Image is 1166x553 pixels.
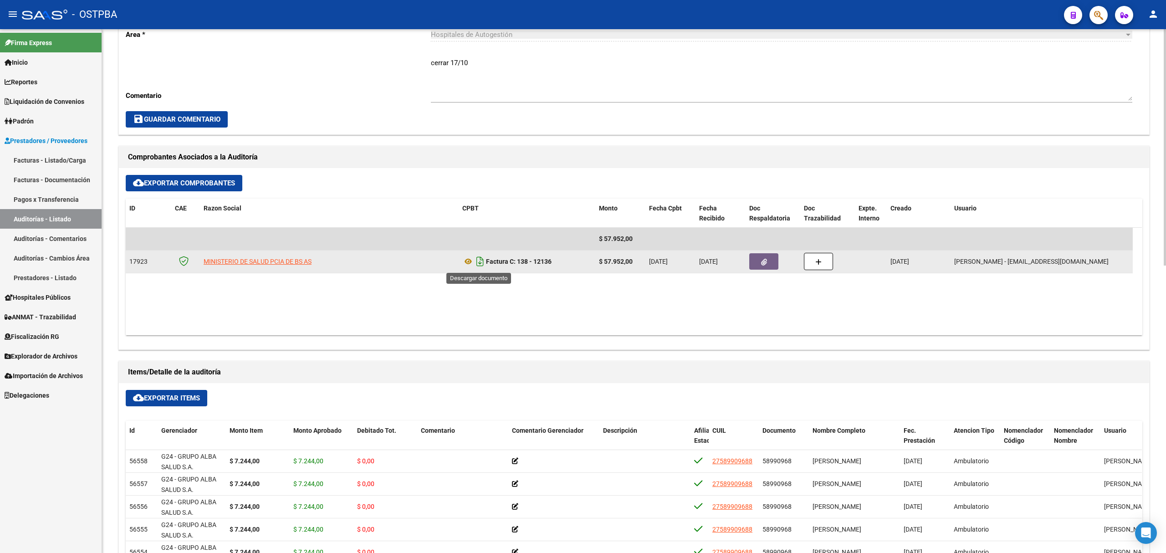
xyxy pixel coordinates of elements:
datatable-header-cell: Fec. Prestación [900,421,950,461]
span: 17923 [129,258,148,265]
span: 56557 [129,480,148,487]
span: Doc Respaldatoria [749,205,790,222]
datatable-header-cell: Gerenciador [158,421,226,461]
span: [PERSON_NAME] [813,526,861,533]
span: Inicio [5,57,28,67]
span: Doc Trazabilidad [804,205,841,222]
span: [PERSON_NAME] [813,457,861,465]
span: [PERSON_NAME] [1104,457,1153,465]
span: Firma Express [5,38,52,48]
button: Guardar Comentario [126,111,228,128]
span: [PERSON_NAME] [1104,503,1153,510]
strong: Factura C: 138 - 12136 [486,258,552,265]
span: [DATE] [890,258,909,265]
span: Hospitales de Autogestión [431,31,512,39]
mat-icon: cloud_download [133,177,144,188]
div: Open Intercom Messenger [1135,522,1157,544]
datatable-header-cell: Id [126,421,158,461]
span: [DATE] [904,526,922,533]
span: Reportes [5,77,37,87]
span: 58990968 [762,480,792,487]
span: Documento [762,427,796,434]
span: Creado [890,205,911,212]
span: ANMAT - Trazabilidad [5,312,76,322]
span: Fecha Cpbt [649,205,682,212]
span: [PERSON_NAME] [1104,526,1153,533]
datatable-header-cell: Nomenclador Nombre [1050,421,1100,461]
span: Monto Item [230,427,263,434]
span: $ 0,00 [357,480,374,487]
i: Descargar documento [474,254,486,269]
mat-icon: cloud_download [133,392,144,403]
span: Monto Aprobado [293,427,342,434]
datatable-header-cell: CPBT [459,199,595,229]
span: Exportar Items [133,394,200,402]
strong: $ 7.244,00 [230,480,260,487]
span: [PERSON_NAME] - [EMAIL_ADDRESS][DOMAIN_NAME] [954,258,1109,265]
span: 27589909688 [712,526,752,533]
p: Area * [126,30,431,40]
h1: Items/Detalle de la auditoría [128,365,1140,379]
span: - OSTPBA [72,5,117,25]
span: Expte. Interno [859,205,880,222]
span: 27589909688 [712,480,752,487]
span: Comentario [421,427,455,434]
span: G24 - GRUPO ALBA SALUD S.A. [161,476,216,493]
span: Usuario [954,205,977,212]
span: Afiliado Estado [694,427,717,445]
span: Liquidación de Convenios [5,97,84,107]
span: Padrón [5,116,34,126]
span: Nomenclador Código [1004,427,1043,445]
span: [DATE] [904,503,922,510]
span: Ambulatorio [954,457,989,465]
span: [PERSON_NAME] [1104,480,1153,487]
datatable-header-cell: Doc Respaldatoria [746,199,800,229]
datatable-header-cell: Nombre Completo [809,421,900,461]
datatable-header-cell: Monto Item [226,421,290,461]
span: $ 0,00 [357,526,374,533]
span: CUIL [712,427,726,434]
span: [DATE] [904,480,922,487]
span: [PERSON_NAME] [813,503,861,510]
datatable-header-cell: Nomenclador Código [1000,421,1050,461]
datatable-header-cell: Afiliado Estado [690,421,709,461]
mat-icon: save [133,113,144,124]
button: Exportar Items [126,390,207,406]
span: Ambulatorio [954,526,989,533]
span: [PERSON_NAME] [813,480,861,487]
datatable-header-cell: Atencion Tipo [950,421,1000,461]
span: Delegaciones [5,390,49,400]
span: Nomenclador Nombre [1054,427,1093,445]
span: $ 0,00 [357,503,374,510]
datatable-header-cell: Expte. Interno [855,199,887,229]
span: $ 7.244,00 [293,480,323,487]
span: [DATE] [699,258,718,265]
span: 27589909688 [712,457,752,465]
span: 27589909688 [712,503,752,510]
span: 56558 [129,457,148,465]
datatable-header-cell: CUIL [709,421,759,461]
datatable-header-cell: Comentario Gerenciador [508,421,599,461]
span: Nombre Completo [813,427,865,434]
span: 58990968 [762,457,792,465]
span: $ 0,00 [357,457,374,465]
datatable-header-cell: Comentario [417,421,508,461]
span: ID [129,205,135,212]
datatable-header-cell: ID [126,199,171,229]
datatable-header-cell: CAE [171,199,200,229]
span: $ 57.952,00 [599,235,633,242]
span: Atencion Tipo [954,427,994,434]
datatable-header-cell: Descripción [599,421,690,461]
datatable-header-cell: Razon Social [200,199,459,229]
mat-icon: person [1148,9,1159,20]
strong: $ 7.244,00 [230,526,260,533]
datatable-header-cell: Usuario [1100,421,1151,461]
datatable-header-cell: Doc Trazabilidad [800,199,855,229]
span: Hospitales Públicos [5,292,71,302]
span: Usuario [1104,427,1126,434]
span: Descripción [603,427,637,434]
strong: $ 7.244,00 [230,457,260,465]
span: Monto [599,205,618,212]
span: $ 7.244,00 [293,503,323,510]
strong: $ 57.952,00 [599,258,633,265]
